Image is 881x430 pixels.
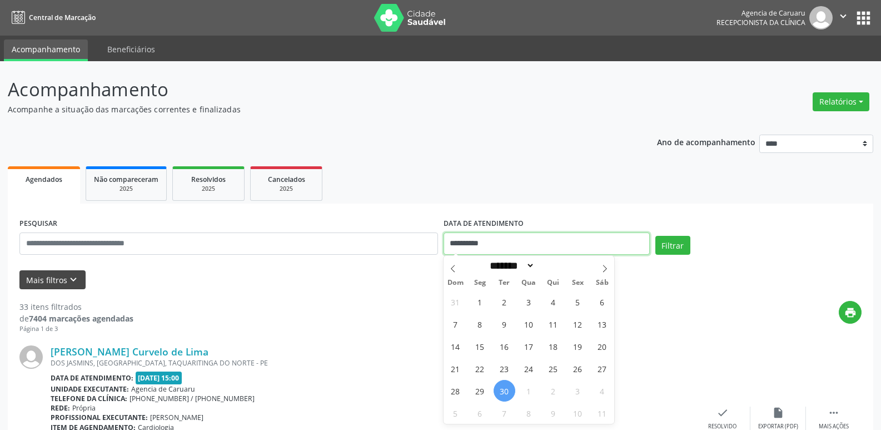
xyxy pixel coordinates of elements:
span: Setembro 21, 2025 [445,358,466,379]
span: Setembro 18, 2025 [542,335,564,357]
span: Setembro 14, 2025 [445,335,466,357]
span: Setembro 7, 2025 [445,313,466,335]
span: Setembro 9, 2025 [494,313,515,335]
b: Unidade executante: [51,384,129,394]
img: img [19,345,43,369]
span: Seg [467,279,492,286]
span: Setembro 28, 2025 [445,380,466,402]
i: insert_drive_file [772,407,784,419]
a: Acompanhamento [4,39,88,61]
p: Acompanhamento [8,76,614,103]
i:  [828,407,840,419]
span: Setembro 26, 2025 [567,358,589,379]
span: Qua [516,279,541,286]
span: Setembro 15, 2025 [469,335,491,357]
span: Setembro 4, 2025 [542,291,564,313]
span: Qui [541,279,565,286]
div: Agencia de Caruaru [716,8,805,18]
span: Setembro 2, 2025 [494,291,515,313]
span: Setembro 8, 2025 [469,313,491,335]
input: Year [535,260,571,271]
a: [PERSON_NAME] Curvelo de Lima [51,345,208,358]
div: 2025 [181,185,236,193]
span: Dom [444,279,468,286]
p: Ano de acompanhamento [657,135,755,149]
span: Setembro 10, 2025 [518,313,540,335]
span: Outubro 3, 2025 [567,380,589,402]
button: Mais filtroskeyboard_arrow_down [19,270,86,290]
span: Setembro 29, 2025 [469,380,491,402]
span: Setembro 23, 2025 [494,358,515,379]
span: Setembro 11, 2025 [542,313,564,335]
span: Outubro 2, 2025 [542,380,564,402]
span: Outubro 11, 2025 [591,402,613,424]
span: [DATE] 15:00 [136,372,182,384]
span: Outubro 10, 2025 [567,402,589,424]
button: print [839,301,862,324]
span: Central de Marcação [29,13,96,22]
span: Ter [492,279,516,286]
span: Recepcionista da clínica [716,18,805,27]
span: Resolvidos [191,175,226,184]
b: Data de atendimento: [51,373,133,383]
button: Relatórios [813,92,869,111]
button: apps [854,8,873,28]
b: Rede: [51,403,70,413]
i: keyboard_arrow_down [67,274,79,286]
span: Setembro 24, 2025 [518,358,540,379]
span: Setembro 3, 2025 [518,291,540,313]
span: Sex [565,279,590,286]
span: Setembro 27, 2025 [591,358,613,379]
span: Agencia de Caruaru [131,384,195,394]
select: Month [486,260,535,271]
div: 2025 [94,185,158,193]
div: DOS JASMINS, [GEOGRAPHIC_DATA], TAQUARITINGA DO NORTE - PE [51,358,695,368]
span: Setembro 5, 2025 [567,291,589,313]
span: Não compareceram [94,175,158,184]
i:  [837,10,849,22]
label: PESQUISAR [19,215,57,233]
b: Profissional executante: [51,413,148,422]
i: print [844,307,857,319]
span: Outubro 7, 2025 [494,402,515,424]
div: de [19,313,133,324]
div: 33 itens filtrados [19,301,133,313]
span: Outubro 1, 2025 [518,380,540,402]
span: Setembro 13, 2025 [591,313,613,335]
label: DATA DE ATENDIMENTO [444,215,524,233]
button:  [833,6,854,29]
span: Outubro 9, 2025 [542,402,564,424]
span: Setembro 17, 2025 [518,335,540,357]
span: [PHONE_NUMBER] / [PHONE_NUMBER] [130,394,255,403]
div: 2025 [258,185,314,193]
span: Setembro 12, 2025 [567,313,589,335]
span: Sáb [590,279,614,286]
span: Setembro 19, 2025 [567,335,589,357]
a: Central de Marcação [8,8,96,27]
img: img [809,6,833,29]
span: Setembro 6, 2025 [591,291,613,313]
i: check [716,407,729,419]
span: Setembro 1, 2025 [469,291,491,313]
span: Setembro 16, 2025 [494,335,515,357]
span: Cancelados [268,175,305,184]
span: Agendados [26,175,62,184]
span: Setembro 20, 2025 [591,335,613,357]
span: [PERSON_NAME] [150,413,203,422]
strong: 7404 marcações agendadas [29,313,133,324]
a: Beneficiários [99,39,163,59]
span: Outubro 6, 2025 [469,402,491,424]
span: Outubro 8, 2025 [518,402,540,424]
span: Setembro 22, 2025 [469,358,491,379]
span: Agosto 31, 2025 [445,291,466,313]
span: Outubro 4, 2025 [591,380,613,402]
span: Própria [72,403,96,413]
span: Outubro 5, 2025 [445,402,466,424]
p: Acompanhe a situação das marcações correntes e finalizadas [8,103,614,115]
span: Setembro 30, 2025 [494,380,515,402]
div: Página 1 de 3 [19,324,133,334]
span: Setembro 25, 2025 [542,358,564,379]
b: Telefone da clínica: [51,394,127,403]
button: Filtrar [655,236,690,255]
